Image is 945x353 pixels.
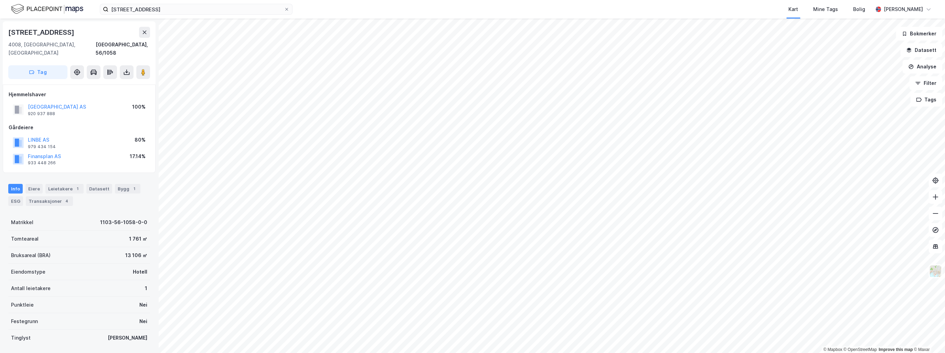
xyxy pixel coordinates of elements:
div: 1 [145,284,147,293]
div: Info [8,184,23,194]
div: Bruksareal (BRA) [11,251,51,260]
img: logo.f888ab2527a4732fd821a326f86c7f29.svg [11,3,83,15]
div: 1103-56-1058-0-0 [100,218,147,227]
button: Tag [8,65,67,79]
div: Tinglyst [11,334,31,342]
div: Transaksjoner [26,196,73,206]
div: Eiere [25,184,43,194]
div: Bygg [115,184,140,194]
div: Punktleie [11,301,34,309]
div: 933 448 266 [28,160,56,166]
div: Nei [139,317,147,326]
div: Hjemmelshaver [9,90,150,99]
button: Filter [909,76,942,90]
div: ESG [8,196,23,206]
iframe: Chat Widget [911,320,945,353]
div: Mine Tags [813,5,838,13]
div: 979 434 154 [28,144,56,150]
a: Improve this map [879,347,913,352]
div: Datasett [86,184,112,194]
div: Nei [139,301,147,309]
div: Matrikkel [11,218,33,227]
div: Bolig [853,5,865,13]
div: Kart [788,5,798,13]
div: Gårdeiere [9,123,150,132]
div: Tomteareal [11,235,39,243]
div: 1 [131,185,138,192]
div: 4 [63,198,70,205]
button: Tags [910,93,942,107]
div: [GEOGRAPHIC_DATA], 56/1058 [96,41,150,57]
img: Z [929,265,942,278]
a: OpenStreetMap [843,347,877,352]
div: 100% [132,103,146,111]
div: 17.14% [130,152,146,161]
div: 4008, [GEOGRAPHIC_DATA], [GEOGRAPHIC_DATA] [8,41,96,57]
div: [STREET_ADDRESS] [8,27,76,38]
div: 920 937 888 [28,111,55,117]
div: Eiendomstype [11,268,45,276]
div: Festegrunn [11,317,38,326]
div: Antall leietakere [11,284,51,293]
button: Analyse [902,60,942,74]
button: Bokmerker [896,27,942,41]
a: Mapbox [823,347,842,352]
div: Leietakere [45,184,84,194]
button: Datasett [900,43,942,57]
div: [PERSON_NAME] [884,5,923,13]
input: Søk på adresse, matrikkel, gårdeiere, leietakere eller personer [108,4,284,14]
div: 80% [135,136,146,144]
div: [PERSON_NAME] [108,334,147,342]
div: Kontrollprogram for chat [911,320,945,353]
div: Hotell [133,268,147,276]
div: 1 [74,185,81,192]
div: 13 106 ㎡ [125,251,147,260]
div: 1 761 ㎡ [129,235,147,243]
